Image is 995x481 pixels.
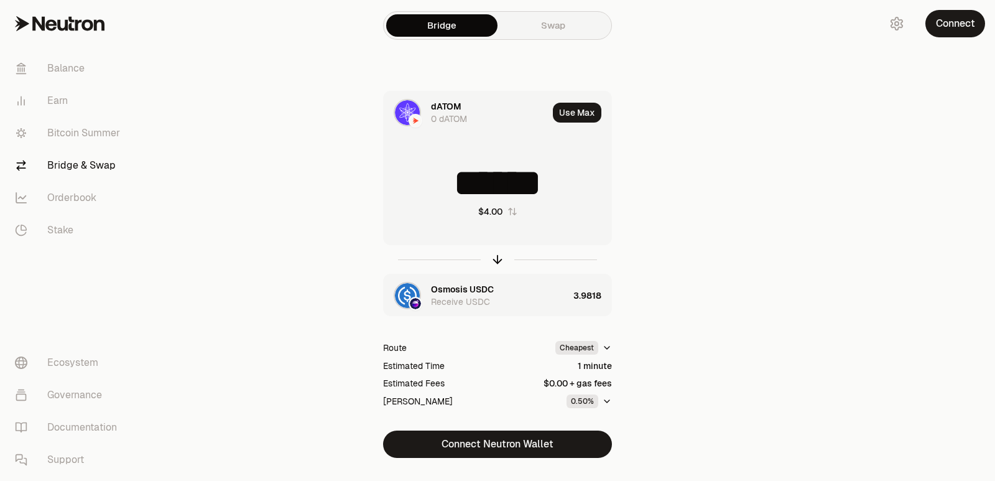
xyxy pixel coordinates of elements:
[567,395,612,408] button: 0.50%
[5,117,134,149] a: Bitcoin Summer
[384,274,611,317] button: USDC LogoOsmosis LogoOsmosis USDCReceive USDC3.9818
[431,113,467,125] div: 0 dATOM
[555,341,612,355] button: Cheapest
[5,85,134,117] a: Earn
[431,296,490,308] div: Receive USDC
[5,214,134,246] a: Stake
[5,347,134,379] a: Ecosystem
[567,395,598,408] div: 0.50%
[5,149,134,182] a: Bridge & Swap
[925,10,985,37] button: Connect
[383,431,612,458] button: Connect Neutron Wallet
[384,274,568,317] div: USDC LogoOsmosis LogoOsmosis USDCReceive USDC
[431,283,494,296] div: Osmosis USDC
[383,395,453,408] div: [PERSON_NAME]
[497,14,609,37] a: Swap
[383,377,445,390] div: Estimated Fees
[384,91,548,134] div: dATOM LogoNeutron LogodATOM0 dATOM
[5,411,134,444] a: Documentation
[553,103,601,123] button: Use Max
[410,115,421,126] img: Neutron Logo
[578,360,612,372] div: 1 minute
[5,379,134,411] a: Governance
[5,182,134,214] a: Orderbook
[478,205,502,218] div: $4.00
[5,52,134,85] a: Balance
[410,298,421,309] img: Osmosis Logo
[383,342,407,354] div: Route
[386,14,497,37] a: Bridge
[5,444,134,476] a: Support
[555,341,598,355] div: Cheapest
[383,360,445,372] div: Estimated Time
[573,274,611,317] div: 3.9818
[395,100,420,125] img: dATOM Logo
[431,100,461,113] div: dATOM
[478,205,517,218] button: $4.00
[395,283,420,308] img: USDC Logo
[544,377,612,390] div: $0.00 + gas fees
